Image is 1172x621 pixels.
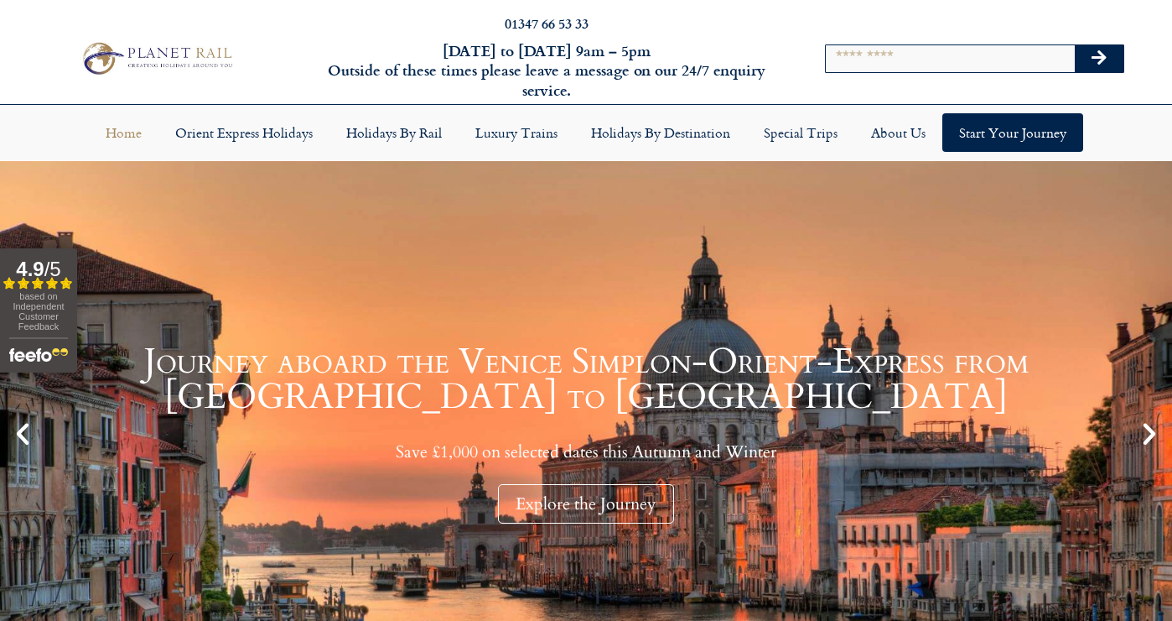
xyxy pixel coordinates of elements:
[459,113,574,152] a: Luxury Trains
[1135,420,1164,448] div: Next slide
[505,13,589,33] a: 01347 66 53 33
[8,113,1164,152] nav: Menu
[42,441,1130,462] p: Save £1,000 on selected dates this Autumn and Winter
[158,113,329,152] a: Orient Express Holidays
[89,113,158,152] a: Home
[329,113,459,152] a: Holidays by Rail
[1075,45,1123,72] button: Search
[498,484,674,524] div: Explore the Journey
[854,113,942,152] a: About Us
[8,420,37,448] div: Previous slide
[747,113,854,152] a: Special Trips
[42,344,1130,415] h1: Journey aboard the Venice Simplon-Orient-Express from [GEOGRAPHIC_DATA] to [GEOGRAPHIC_DATA]
[76,39,236,78] img: Planet Rail Train Holidays Logo
[942,113,1083,152] a: Start your Journey
[317,41,777,100] h6: [DATE] to [DATE] 9am – 5pm Outside of these times please leave a message on our 24/7 enquiry serv...
[574,113,747,152] a: Holidays by Destination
